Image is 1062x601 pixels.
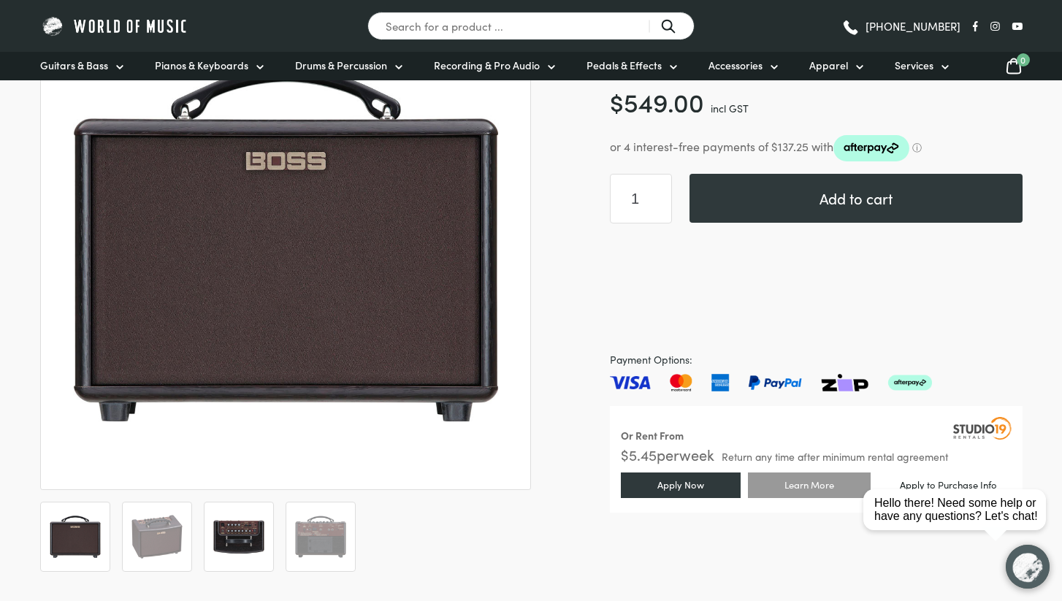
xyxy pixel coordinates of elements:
bdi: 549.00 [610,83,704,119]
img: Pay with Master card, Visa, American Express and Paypal [610,374,932,391]
span: per week [657,444,714,464]
span: 0 [1017,53,1030,66]
button: Add to cart [689,174,1023,223]
img: Studio19 Rentals [953,417,1012,439]
img: BOSS AC-22LX Acoustic Amplifier Angle [130,510,184,564]
span: $ [610,83,624,119]
a: Learn More [748,472,871,498]
span: Return any time after minimum rental agreement [722,451,948,462]
span: Pedals & Effects [587,58,662,73]
span: Drums & Percussion [295,58,387,73]
input: Search for a product ... [367,12,695,40]
span: $ 5.45 [621,444,657,464]
span: Services [895,58,933,73]
iframe: PayPal [610,241,1023,334]
input: Product quantity [610,174,672,223]
span: Guitars & Bass [40,58,108,73]
span: incl GST [711,101,749,115]
img: BOSS AC-22LX Acoustic Amplifier Top [212,510,266,564]
iframe: Chat with our support team [850,440,1062,601]
img: World of Music [40,15,190,37]
span: Pianos & Keyboards [155,58,248,73]
div: Or Rent From [621,427,684,444]
span: Accessories [708,58,763,73]
a: [PHONE_NUMBER] [841,15,960,37]
img: BOSS AC-22LX Acoustic Amplifier Front [48,510,102,564]
span: Apparel [809,58,848,73]
img: BOSS AC-22LX Acoustic Amplifier Rear [294,510,348,564]
span: [PHONE_NUMBER] [866,20,960,31]
span: Payment Options: [610,351,1023,368]
span: Recording & Pro Audio [434,58,540,73]
a: Apply Now [621,472,741,498]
